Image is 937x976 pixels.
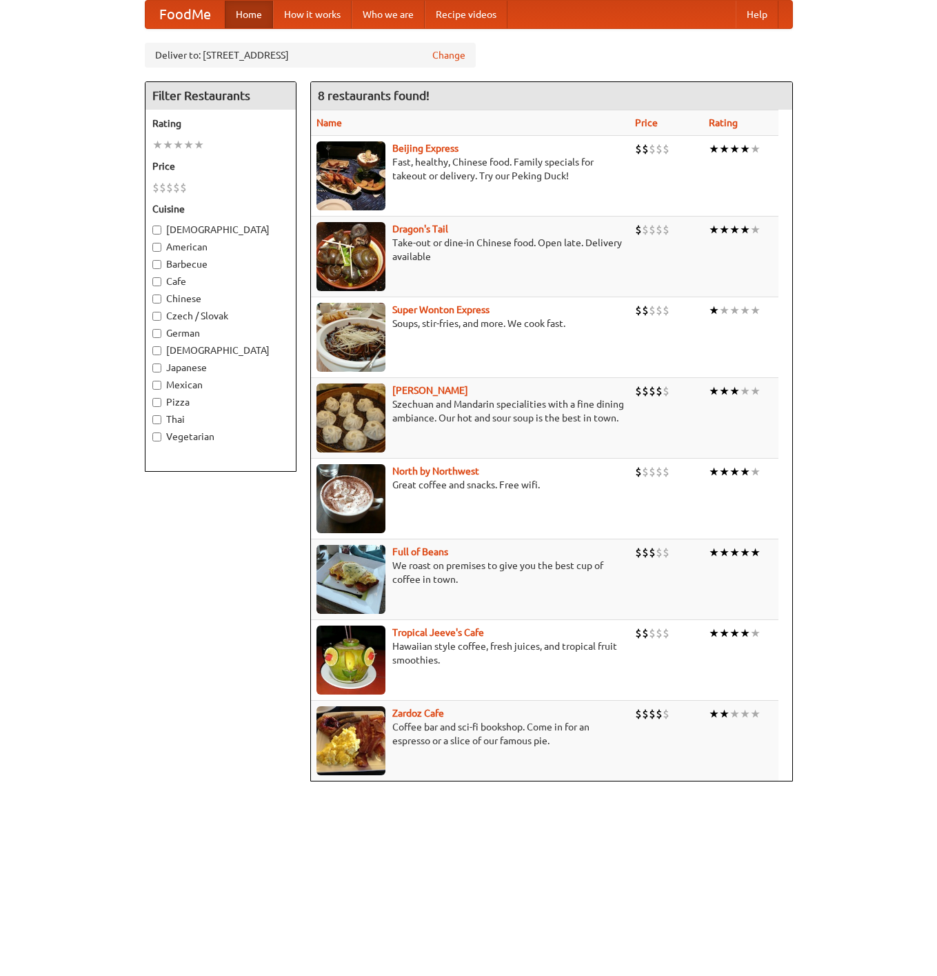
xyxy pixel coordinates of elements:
[316,626,385,695] img: jeeves.jpg
[635,545,642,560] li: $
[663,464,669,479] li: $
[649,545,656,560] li: $
[719,384,729,399] li: ★
[145,1,225,28] a: FoodMe
[318,89,430,102] ng-pluralize: 8 restaurants found!
[152,295,161,303] input: Chinese
[152,378,289,392] label: Mexican
[316,117,342,128] a: Name
[656,222,663,237] li: $
[316,706,385,775] img: zardoz.jpg
[635,706,642,721] li: $
[750,626,760,641] li: ★
[642,706,649,721] li: $
[152,343,289,357] label: [DEMOGRAPHIC_DATA]
[173,180,180,195] li: $
[750,384,760,399] li: ★
[729,384,740,399] li: ★
[750,141,760,157] li: ★
[642,222,649,237] li: $
[740,141,750,157] li: ★
[642,545,649,560] li: $
[663,141,669,157] li: $
[719,303,729,318] li: ★
[316,559,625,586] p: We roast on premises to give you the best cup of coffee in town.
[152,415,161,424] input: Thai
[392,385,468,396] a: [PERSON_NAME]
[145,43,476,68] div: Deliver to: [STREET_ADDRESS]
[352,1,425,28] a: Who we are
[152,346,161,355] input: [DEMOGRAPHIC_DATA]
[152,159,289,173] h5: Price
[316,720,625,748] p: Coffee bar and sci-fi bookshop. Come in for an espresso or a slice of our famous pie.
[736,1,778,28] a: Help
[316,384,385,452] img: shandong.jpg
[152,326,289,340] label: German
[316,141,385,210] img: beijing.jpg
[656,141,663,157] li: $
[663,545,669,560] li: $
[425,1,507,28] a: Recipe videos
[750,545,760,560] li: ★
[709,626,719,641] li: ★
[392,627,484,638] a: Tropical Jeeve's Cafe
[316,639,625,667] p: Hawaiian style coffee, fresh juices, and tropical fruit smoothies.
[152,180,159,195] li: $
[649,384,656,399] li: $
[152,277,161,286] input: Cafe
[709,384,719,399] li: ★
[750,303,760,318] li: ★
[635,626,642,641] li: $
[709,303,719,318] li: ★
[729,545,740,560] li: ★
[656,303,663,318] li: $
[152,312,161,321] input: Czech / Slovak
[194,137,204,152] li: ★
[729,222,740,237] li: ★
[750,706,760,721] li: ★
[392,304,490,315] b: Super Wonton Express
[709,222,719,237] li: ★
[152,226,161,235] input: [DEMOGRAPHIC_DATA]
[635,222,642,237] li: $
[649,464,656,479] li: $
[642,141,649,157] li: $
[635,303,642,318] li: $
[663,222,669,237] li: $
[649,706,656,721] li: $
[642,384,649,399] li: $
[649,141,656,157] li: $
[159,180,166,195] li: $
[719,222,729,237] li: ★
[183,137,194,152] li: ★
[663,706,669,721] li: $
[163,137,173,152] li: ★
[166,180,173,195] li: $
[152,430,289,444] label: Vegetarian
[152,202,289,216] h5: Cuisine
[392,708,444,719] a: Zardoz Cafe
[656,464,663,479] li: $
[719,545,729,560] li: ★
[152,240,289,254] label: American
[152,363,161,372] input: Japanese
[709,141,719,157] li: ★
[649,626,656,641] li: $
[719,626,729,641] li: ★
[729,303,740,318] li: ★
[180,180,187,195] li: $
[663,626,669,641] li: $
[316,155,625,183] p: Fast, healthy, Chinese food. Family specials for takeout or delivery. Try our Peking Duck!
[709,706,719,721] li: ★
[152,117,289,130] h5: Rating
[729,626,740,641] li: ★
[709,117,738,128] a: Rating
[663,384,669,399] li: $
[656,626,663,641] li: $
[152,243,161,252] input: American
[392,546,448,557] a: Full of Beans
[649,222,656,237] li: $
[316,303,385,372] img: superwonton.jpg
